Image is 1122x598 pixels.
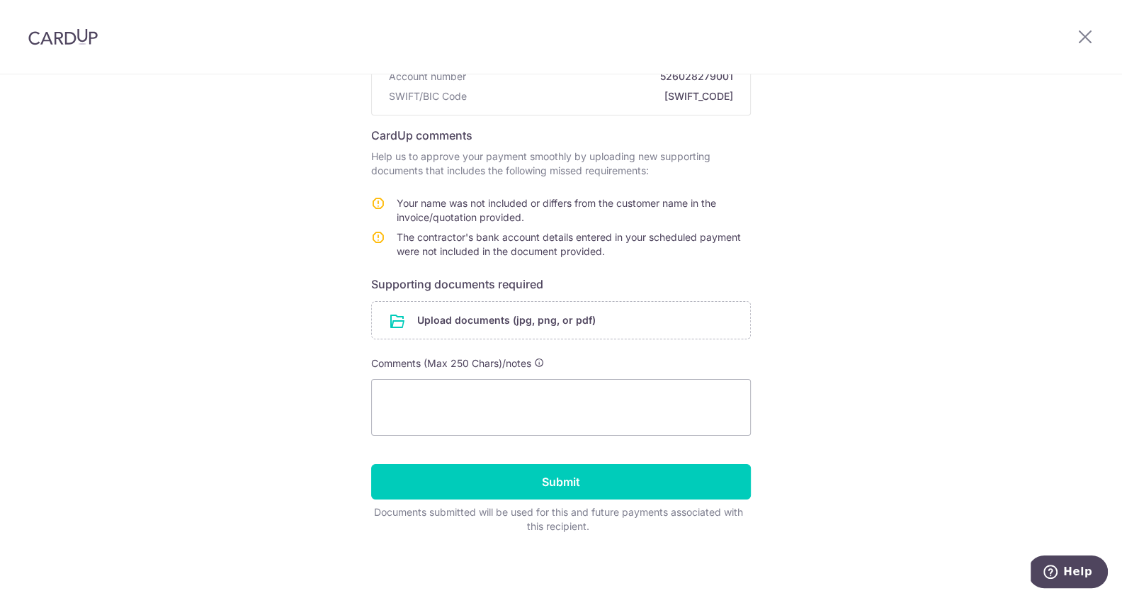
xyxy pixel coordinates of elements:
[389,69,466,84] span: Account number
[371,276,751,293] h6: Supporting documents required
[371,464,751,500] input: Submit
[371,149,751,178] p: Help us to approve your payment smoothly by uploading new supporting documents that includes the ...
[1031,555,1108,591] iframe: Opens a widget where you can find more information
[371,357,531,369] span: Comments (Max 250 Chars)/notes
[472,89,733,103] span: [SWIFT_CODE]
[371,301,751,339] div: Upload documents (jpg, png, or pdf)
[397,231,741,257] span: The contractor's bank account details entered in your scheduled payment were not included in the ...
[397,197,716,223] span: Your name was not included or differs from the customer name in the invoice/quotation provided.
[472,69,733,84] span: 526028279001
[28,28,98,45] img: CardUp
[371,127,751,144] h6: CardUp comments
[371,505,745,534] div: Documents submitted will be used for this and future payments associated with this recipient.
[389,89,467,103] span: SWIFT/BIC Code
